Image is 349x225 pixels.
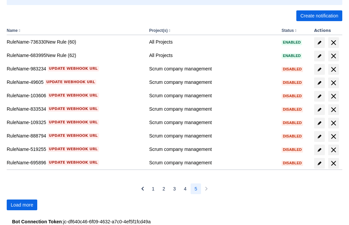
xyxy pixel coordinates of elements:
[7,39,144,45] div: RuleName-736330New Rule (60)
[311,26,342,35] th: Actions
[158,183,169,194] button: Page 2
[317,147,322,153] span: edit
[49,106,98,112] span: Update webhook URL
[282,121,303,125] span: Disabled
[282,134,303,138] span: Disabled
[149,92,276,99] div: Scrum company management
[7,159,144,166] div: RuleName-695896
[49,66,98,71] span: Update webhook URL
[330,146,338,154] span: delete
[11,200,33,210] span: Load more
[317,94,322,99] span: edit
[7,28,18,33] button: Name
[317,40,322,45] span: edit
[317,161,322,166] span: edit
[162,183,165,194] span: 2
[149,132,276,139] div: Scrum company management
[7,92,144,99] div: RuleName-103606
[184,183,187,194] span: 4
[282,94,303,98] span: Disabled
[7,132,144,139] div: RuleName-888794
[201,183,212,194] button: Next
[152,183,155,194] span: 1
[282,41,302,44] span: Enabled
[330,52,338,60] span: delete
[7,79,144,86] div: RuleName-49605
[7,119,144,126] div: RuleName-109325
[282,161,303,165] span: Disabled
[49,120,98,125] span: Update webhook URL
[149,106,276,112] div: Scrum company management
[169,183,180,194] button: Page 3
[49,133,98,138] span: Update webhook URL
[317,134,322,139] span: edit
[12,219,62,224] strong: Bot Connection Token
[149,159,276,166] div: Scrum company management
[7,52,144,59] div: RuleName-683995New Rule (62)
[149,52,276,59] div: All Projects
[49,93,98,98] span: Update webhook URL
[317,80,322,86] span: edit
[7,65,144,72] div: RuleName-983234
[12,218,337,225] div: : jc-df640c46-6f09-4632-a7c0-4ef5f1fcd49a
[317,107,322,112] span: edit
[46,79,95,85] span: Update webhook URL
[317,53,322,59] span: edit
[282,108,303,111] span: Disabled
[195,183,197,194] span: 5
[137,183,148,194] button: Previous
[49,160,98,165] span: Update webhook URL
[49,147,98,152] span: Update webhook URL
[282,81,303,85] span: Disabled
[191,183,201,194] button: Page 5
[137,183,212,194] nav: Pagination
[149,39,276,45] div: All Projects
[173,183,176,194] span: 3
[149,146,276,153] div: Scrum company management
[149,65,276,72] div: Scrum company management
[330,132,338,140] span: delete
[149,28,167,33] button: Project(s)
[282,67,303,71] span: Disabled
[330,119,338,127] span: delete
[330,79,338,87] span: delete
[149,119,276,126] div: Scrum company management
[7,106,144,112] div: RuleName-833534
[317,120,322,126] span: edit
[180,183,191,194] button: Page 4
[330,65,338,73] span: delete
[282,148,303,152] span: Disabled
[317,67,322,72] span: edit
[330,159,338,167] span: delete
[148,183,159,194] button: Page 1
[300,10,338,21] span: Create notification
[7,146,144,153] div: RuleName-519255
[149,79,276,86] div: Scrum company management
[7,200,37,210] button: Load more
[330,92,338,100] span: delete
[282,54,302,58] span: Enabled
[330,39,338,47] span: delete
[296,10,342,21] button: Create notification
[330,106,338,114] span: delete
[282,28,294,33] button: Status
